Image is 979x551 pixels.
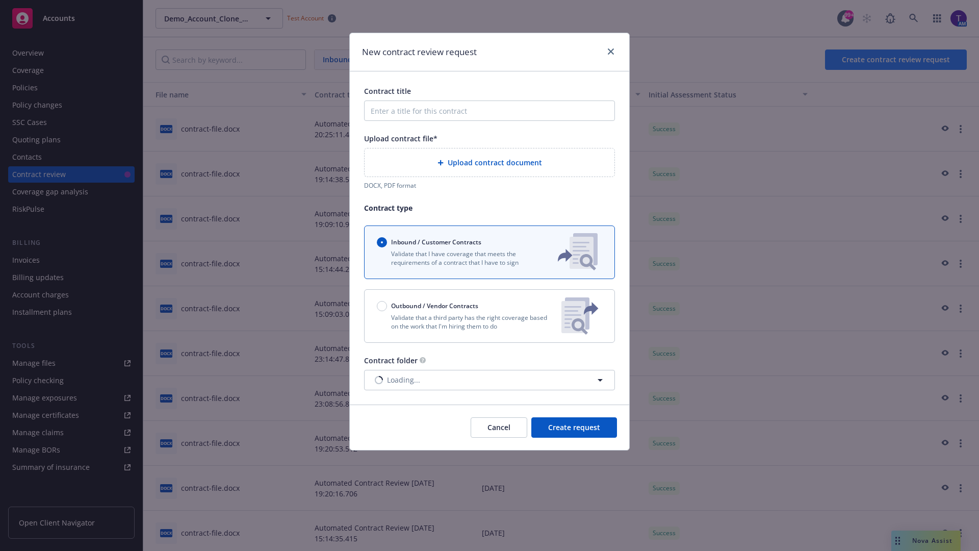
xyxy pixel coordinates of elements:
[364,86,411,96] span: Contract title
[364,203,615,213] p: Contract type
[471,417,527,438] button: Cancel
[377,301,387,311] input: Outbound / Vendor Contracts
[364,134,437,143] span: Upload contract file*
[377,249,541,267] p: Validate that I have coverage that meets the requirements of a contract that I have to sign
[487,422,510,432] span: Cancel
[364,101,615,121] input: Enter a title for this contract
[364,181,615,190] div: DOCX, PDF format
[364,148,615,177] div: Upload contract document
[377,313,553,331] p: Validate that a third party has the right coverage based on the work that I'm hiring them to do
[391,302,478,310] span: Outbound / Vendor Contracts
[448,157,542,168] span: Upload contract document
[391,238,481,246] span: Inbound / Customer Contracts
[362,45,477,59] h1: New contract review request
[364,356,418,365] span: Contract folder
[605,45,617,58] a: close
[548,422,600,432] span: Create request
[364,226,615,279] button: Inbound / Customer ContractsValidate that I have coverage that meets the requirements of a contra...
[377,237,387,247] input: Inbound / Customer Contracts
[531,417,617,438] button: Create request
[364,370,615,390] button: Loading...
[387,374,420,385] span: Loading...
[364,289,615,343] button: Outbound / Vendor ContractsValidate that a third party has the right coverage based on the work t...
